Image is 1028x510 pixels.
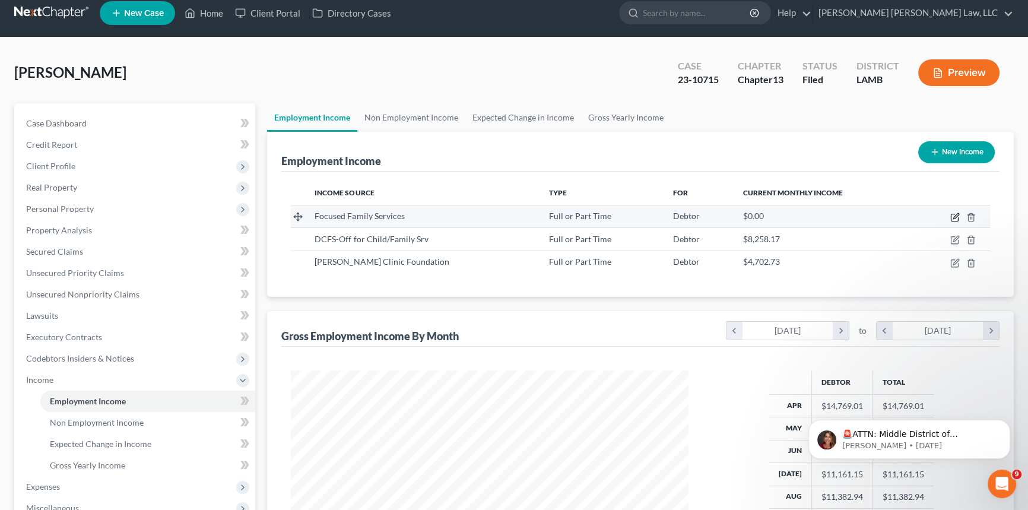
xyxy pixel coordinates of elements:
[50,460,125,470] span: Gross Yearly Income
[315,256,449,267] span: [PERSON_NAME] Clinic Foundation
[26,268,124,278] span: Unsecured Priority Claims
[17,305,255,327] a: Lawsuits
[50,439,151,449] span: Expected Change in Income
[738,59,783,73] div: Chapter
[673,256,700,267] span: Debtor
[50,396,126,406] span: Employment Income
[988,470,1016,498] iframe: Intercom live chat
[40,391,255,412] a: Employment Income
[813,2,1013,24] a: [PERSON_NAME] [PERSON_NAME] Law, LLC
[549,188,567,197] span: Type
[26,246,83,256] span: Secured Claims
[791,395,1028,478] iframe: Intercom notifications message
[678,73,719,87] div: 23-10715
[738,73,783,87] div: Chapter
[26,375,53,385] span: Income
[17,220,255,241] a: Property Analysis
[769,417,812,440] th: May
[26,204,94,214] span: Personal Property
[673,188,688,197] span: For
[26,225,92,235] span: Property Analysis
[549,256,611,267] span: Full or Part Time
[802,73,837,87] div: Filed
[357,103,465,132] a: Non Employment Income
[743,234,780,244] span: $8,258.17
[581,103,671,132] a: Gross Yearly Income
[26,353,134,363] span: Codebtors Insiders & Notices
[673,211,700,221] span: Debtor
[673,234,700,244] span: Debtor
[306,2,397,24] a: Directory Cases
[17,113,255,134] a: Case Dashboard
[26,118,87,128] span: Case Dashboard
[26,289,139,299] span: Unsecured Nonpriority Claims
[50,417,144,427] span: Non Employment Income
[267,103,357,132] a: Employment Income
[743,188,843,197] span: Current Monthly Income
[26,332,102,342] span: Executory Contracts
[26,161,75,171] span: Client Profile
[833,322,849,340] i: chevron_right
[315,211,404,221] span: Focused Family Services
[821,491,863,503] div: $11,382.94
[877,322,893,340] i: chevron_left
[743,211,764,221] span: $0.00
[918,59,1000,86] button: Preview
[17,284,255,305] a: Unsecured Nonpriority Claims
[315,234,428,244] span: DCFS-Off for Child/Family Srv
[743,256,780,267] span: $4,702.73
[465,103,581,132] a: Expected Change in Income
[643,2,751,24] input: Search by name...
[769,486,812,508] th: Aug
[769,463,812,486] th: [DATE]
[893,322,983,340] div: [DATE]
[40,455,255,476] a: Gross Yearly Income
[918,141,995,163] button: New Income
[179,2,229,24] a: Home
[811,370,872,394] th: Debtor
[14,64,126,81] span: [PERSON_NAME]
[26,482,60,492] span: Expenses
[856,73,899,87] div: LAMB
[859,325,867,337] span: to
[281,329,459,343] div: Gross Employment Income By Month
[872,370,934,394] th: Total
[17,241,255,262] a: Secured Claims
[26,311,58,321] span: Lawsuits
[769,394,812,417] th: Apr
[40,412,255,433] a: Non Employment Income
[17,134,255,156] a: Credit Report
[678,59,719,73] div: Case
[743,322,833,340] div: [DATE]
[124,9,164,18] span: New Case
[856,59,899,73] div: District
[983,322,999,340] i: chevron_right
[17,327,255,348] a: Executory Contracts
[229,2,306,24] a: Client Portal
[726,322,743,340] i: chevron_left
[769,440,812,463] th: Jun
[281,154,381,168] div: Employment Income
[26,140,77,150] span: Credit Report
[802,59,837,73] div: Status
[872,486,934,508] td: $11,382.94
[549,211,611,221] span: Full or Part Time
[40,433,255,455] a: Expected Change in Income
[772,2,811,24] a: Help
[315,188,374,197] span: Income Source
[26,182,77,192] span: Real Property
[1012,470,1021,479] span: 9
[549,234,611,244] span: Full or Part Time
[17,262,255,284] a: Unsecured Priority Claims
[773,74,783,85] span: 13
